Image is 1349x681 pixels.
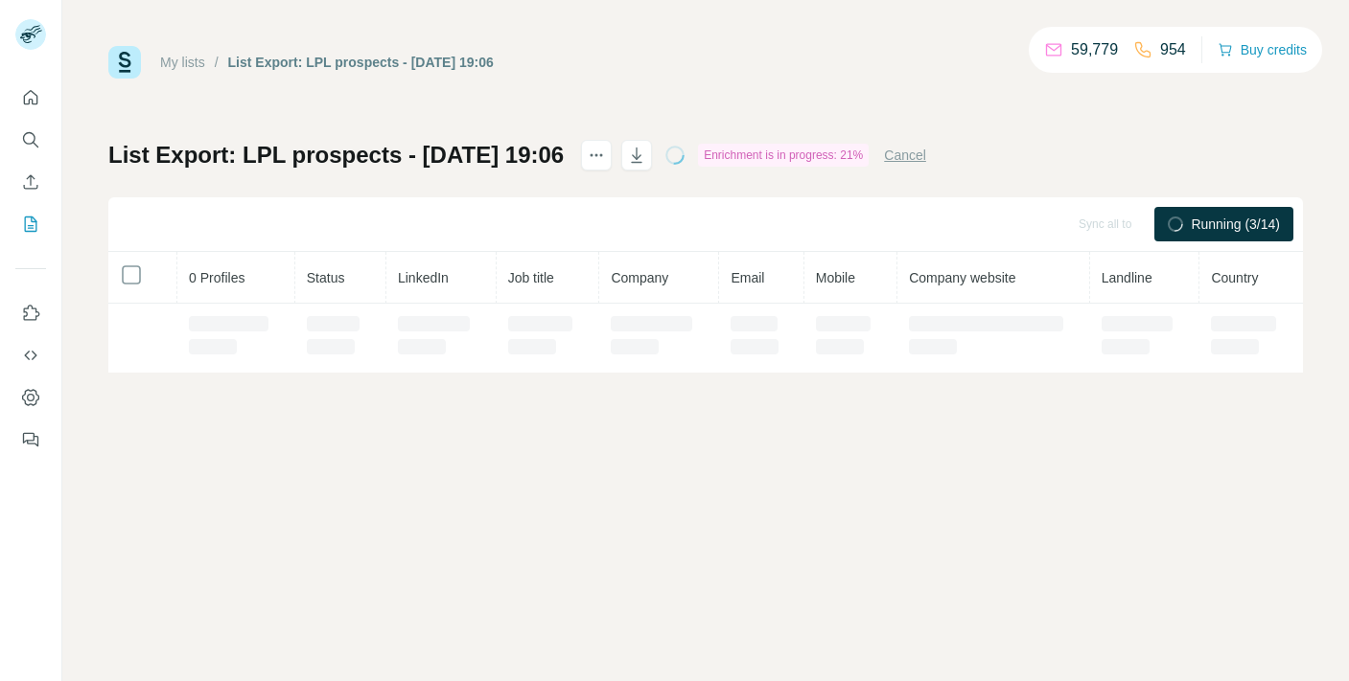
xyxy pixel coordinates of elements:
p: 59,779 [1071,38,1118,61]
li: / [215,53,219,72]
span: Landline [1102,270,1152,285]
p: 954 [1160,38,1186,61]
button: Use Surfe API [15,338,46,373]
div: List Export: LPL prospects - [DATE] 19:06 [228,53,494,72]
span: Job title [508,270,554,285]
button: My lists [15,207,46,241]
span: Company website [909,270,1015,285]
button: Buy credits [1218,36,1307,63]
span: LinkedIn [398,270,449,285]
span: Running (3/14) [1191,215,1280,234]
span: Email [731,270,764,285]
button: Dashboard [15,380,46,415]
button: Use Surfe on LinkedIn [15,296,46,330]
button: actions [581,140,612,170]
a: My lists [160,55,205,70]
span: 0 Profiles [189,270,244,285]
span: Status [307,270,345,285]
button: Enrich CSV [15,165,46,199]
button: Feedback [15,422,46,457]
button: Cancel [884,146,926,165]
span: Country [1211,270,1258,285]
button: Search [15,123,46,157]
button: Quick start [15,80,46,115]
h1: List Export: LPL prospects - [DATE] 19:06 [108,140,564,170]
span: Company [611,270,668,285]
img: Surfe Logo [108,46,141,79]
span: Mobile [816,270,855,285]
div: Enrichment is in progress: 21% [698,144,869,167]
